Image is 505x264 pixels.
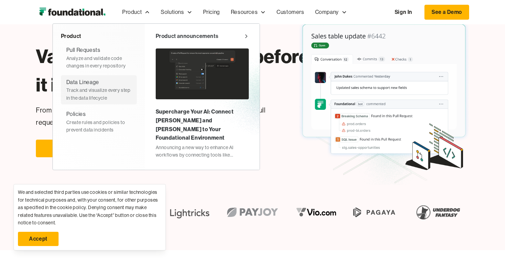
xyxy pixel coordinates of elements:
a: Supercharge Your AI: Connect [PERSON_NAME] and [PERSON_NAME] to Your Foundational EnvironmentAnno... [156,46,249,161]
a: Sign In [388,5,419,19]
a: Pricing [198,1,225,23]
a: Data LineageTrack and visualize every step in the data lifecycle [61,75,137,104]
img: Lightricks Logo [153,201,212,223]
div: Announcing a new way to enhance AI workflows by connecting tools like [PERSON_NAME] and [PERSON_N... [156,144,249,159]
div: Data Lineage [66,78,99,87]
div: Resources [231,8,258,17]
a: Accept [18,232,59,246]
a: PoliciesCreate rules and policies to prevent data incidents [61,107,137,136]
a: See a Demo [424,5,469,20]
div: Product announcements [156,32,219,41]
div: Product [122,8,142,17]
a: home [36,5,109,19]
div: Product [117,1,155,23]
div: Create rules and policies to prevent data incidents [66,119,131,134]
a: Product announcements [156,32,249,41]
div: Solutions [161,8,184,17]
div: Product [61,32,137,41]
div: Company [310,1,352,23]
div: Supercharge Your AI: Connect [PERSON_NAME] and [PERSON_NAME] to Your Foundational Environment [156,107,249,142]
a: Try It Free [36,140,120,157]
div: Policies [66,110,86,119]
div: Resources [225,1,271,23]
div: Track and visualize every step in the data lifecycle [66,86,131,102]
div: Solutions [155,1,197,23]
div: Analyze and validate code changes in every repository [66,55,131,70]
h1: Validate changes to before it impacts the data [36,42,312,99]
p: From upstream to downstream, use Foundational to analyze and validate pull requests that impact d... [36,104,288,129]
nav: Product [52,23,260,170]
div: We and selected third parties use cookies or similar technologies for technical purposes and, wit... [18,188,161,226]
div: Company [315,8,339,17]
a: Customers [271,1,309,23]
img: Pagaya Logo [349,201,399,223]
img: vio logo [292,201,342,223]
img: Foundational Logo [36,5,109,19]
a: Pull RequestsAnalyze and validate code changes in every repository [61,43,137,72]
div: Pull Requests [66,46,101,55]
img: Payjoy logo [221,201,283,223]
iframe: Chat Widget [383,185,505,264]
